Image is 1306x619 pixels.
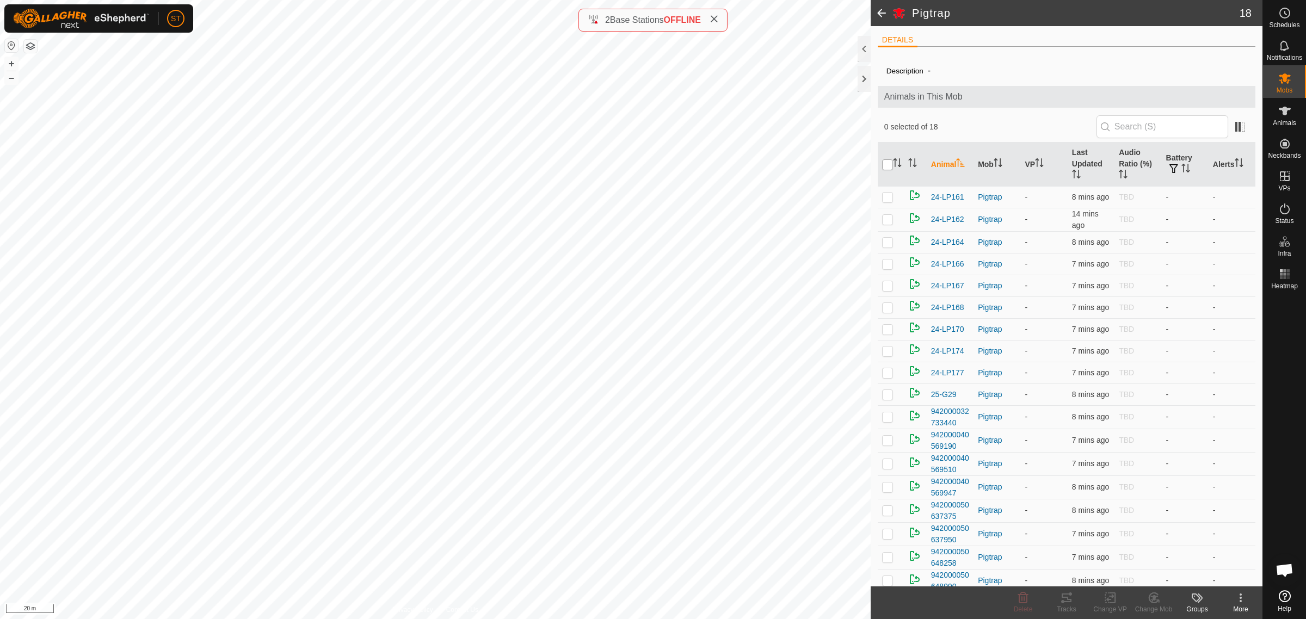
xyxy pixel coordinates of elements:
[1209,143,1255,187] th: Alerts
[1068,143,1114,187] th: Last Updated
[605,15,610,24] span: 2
[908,479,921,492] img: returning on
[956,160,965,169] p-sorticon: Activate to sort
[1025,215,1027,224] app-display-virtual-paddock-transition: -
[931,345,964,357] span: 24-LP174
[1025,368,1027,377] app-display-virtual-paddock-transition: -
[908,212,921,225] img: returning on
[978,481,1016,493] div: Pigtrap
[1025,553,1027,561] app-display-virtual-paddock-transition: -
[908,321,921,334] img: returning on
[1209,362,1255,383] td: -
[1132,604,1175,614] div: Change Mob
[1162,362,1209,383] td: -
[1025,529,1027,538] app-display-virtual-paddock-transition: -
[974,143,1020,187] th: Mob
[978,302,1016,313] div: Pigtrap
[978,411,1016,423] div: Pigtrap
[1209,231,1255,253] td: -
[1072,281,1109,290] span: 4 Sept 2025, 6:37 am
[1162,383,1209,405] td: -
[664,15,701,24] span: OFFLINE
[1072,459,1109,468] span: 4 Sept 2025, 6:36 am
[931,476,969,499] span: 942000040569947
[1209,405,1255,429] td: -
[978,575,1016,586] div: Pigtrap
[1072,482,1109,491] span: 4 Sept 2025, 6:36 am
[1072,529,1109,538] span: 4 Sept 2025, 6:36 am
[978,389,1016,400] div: Pigtrap
[1025,506,1027,515] app-display-virtual-paddock-transition: -
[931,546,969,569] span: 942000050648258
[994,160,1002,169] p-sorticon: Activate to sort
[893,160,902,169] p-sorticon: Activate to sort
[1072,346,1109,355] span: 4 Sept 2025, 6:37 am
[1162,275,1209,296] td: -
[908,343,921,356] img: returning on
[1209,296,1255,318] td: -
[923,61,935,79] span: -
[1162,522,1209,546] td: -
[1162,143,1209,187] th: Battery
[1271,283,1298,289] span: Heatmap
[1072,171,1081,180] p-sorticon: Activate to sort
[1025,303,1027,312] app-display-virtual-paddock-transition: -
[1025,459,1027,468] app-display-virtual-paddock-transition: -
[912,7,1240,20] h2: Pigtrap
[1025,436,1027,444] app-display-virtual-paddock-transition: -
[978,505,1016,516] div: Pigtrap
[978,435,1016,446] div: Pigtrap
[1072,506,1109,515] span: 4 Sept 2025, 6:35 am
[1119,459,1134,468] span: TBD
[1209,546,1255,569] td: -
[1119,412,1134,421] span: TBD
[446,605,478,615] a: Contact Us
[610,15,664,24] span: Base Stations
[931,429,969,452] span: 942000040569190
[931,499,969,522] span: 942000050637375
[1267,54,1302,61] span: Notifications
[1209,522,1255,546] td: -
[1209,499,1255,522] td: -
[1269,22,1299,28] span: Schedules
[978,237,1016,248] div: Pigtrap
[886,67,923,75] label: Description
[1278,250,1291,257] span: Infra
[1025,390,1027,399] app-display-virtual-paddock-transition: -
[931,302,964,313] span: 24-LP168
[931,406,969,429] span: 942000032733440
[1025,576,1027,585] app-display-virtual-paddock-transition: -
[1119,390,1134,399] span: TBD
[1162,569,1209,592] td: -
[1275,218,1293,224] span: Status
[1119,529,1134,538] span: TBD
[1209,475,1255,499] td: -
[1072,209,1099,230] span: 4 Sept 2025, 6:29 am
[1209,275,1255,296] td: -
[1219,604,1262,614] div: More
[1025,412,1027,421] app-display-virtual-paddock-transition: -
[1119,436,1134,444] span: TBD
[1025,346,1027,355] app-display-virtual-paddock-transition: -
[1162,452,1209,475] td: -
[1045,604,1088,614] div: Tracks
[1162,253,1209,275] td: -
[1119,553,1134,561] span: TBD
[1072,325,1109,333] span: 4 Sept 2025, 6:36 am
[931,191,964,203] span: 24-LP161
[1119,346,1134,355] span: TBD
[1162,296,1209,318] td: -
[931,237,964,248] span: 24-LP164
[1209,383,1255,405] td: -
[1072,368,1109,377] span: 4 Sept 2025, 6:36 am
[1020,143,1067,187] th: VP
[1278,185,1290,191] span: VPs
[1162,546,1209,569] td: -
[1119,193,1134,201] span: TBD
[908,503,921,516] img: returning on
[1072,238,1109,246] span: 4 Sept 2025, 6:35 am
[878,34,917,47] li: DETAILS
[1119,215,1134,224] span: TBD
[908,277,921,290] img: returning on
[978,324,1016,335] div: Pigtrap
